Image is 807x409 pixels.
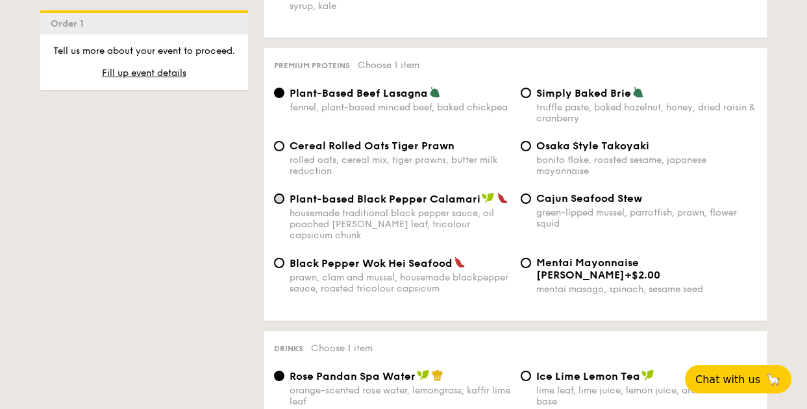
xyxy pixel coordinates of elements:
[274,258,284,268] input: Black Pepper Wok Hei Seafoodprawn, clam and mussel, housemade blackpepper sauce, roasted tricolou...
[521,193,531,204] input: Cajun Seafood Stewgreen-lipped mussel, parrotfish, prawn, flower squid
[290,193,480,205] span: Plant-based Black Pepper Calamari
[274,371,284,381] input: Rose Pandan Spa Waterorange-scented rose water, lemongrass, kaffir lime leaf
[432,369,443,381] img: icon-chef-hat.a58ddaea.svg
[51,45,238,58] p: Tell us more about your event to proceed.
[290,102,510,113] div: fennel, plant-based minced beef, baked chickpea
[454,256,466,268] img: icon-spicy.37a8142b.svg
[632,86,644,98] img: icon-vegetarian.fe4039eb.svg
[290,208,510,241] div: housemade traditional black pepper sauce, oil poached [PERSON_NAME] leaf, tricolour capsicum chunk
[290,385,510,407] div: orange-scented rose water, lemongrass, kaffir lime leaf
[765,372,781,387] span: 🦙
[536,207,757,229] div: green-lipped mussel, parrotfish, prawn, flower squid
[290,87,428,99] span: Plant-Based Beef Lasagna
[641,369,654,381] img: icon-vegan.f8ff3823.svg
[290,257,453,269] span: Black Pepper Wok Hei Seafood
[497,192,508,204] img: icon-spicy.37a8142b.svg
[521,88,531,98] input: Simply Baked Brietruffle paste, baked hazelnut, honey, dried raisin & cranberry
[482,192,495,204] img: icon-vegan.f8ff3823.svg
[274,344,303,353] span: Drinks
[274,141,284,151] input: Cereal Rolled Oats Tiger Prawnrolled oats, cereal mix, tiger prawns, butter milk reduction
[429,86,441,98] img: icon-vegetarian.fe4039eb.svg
[695,373,760,386] span: Chat with us
[536,140,649,152] span: Osaka Style Takoyaki
[102,68,186,79] span: Fill up event details
[536,102,757,124] div: truffle paste, baked hazelnut, honey, dried raisin & cranberry
[536,385,757,407] div: lime leaf, lime juice, lemon juice, aromatic tea base
[290,370,416,382] span: Rose Pandan Spa Water
[290,140,454,152] span: Cereal Rolled Oats Tiger Prawn
[274,193,284,204] input: Plant-based Black Pepper Calamarihousemade traditional black pepper sauce, oil poached [PERSON_NA...
[274,61,350,70] span: Premium proteins
[417,369,430,381] img: icon-vegan.f8ff3823.svg
[625,269,660,281] span: +$2.00
[311,343,373,354] span: Choose 1 item
[536,284,757,295] div: mentai masago, spinach, sesame seed
[685,365,791,393] button: Chat with us🦙
[536,192,642,204] span: Cajun Seafood Stew
[274,88,284,98] input: Plant-Based Beef Lasagnafennel, plant-based minced beef, baked chickpea
[521,258,531,268] input: Mentai Mayonnaise [PERSON_NAME]+$2.00mentai masago, spinach, sesame seed
[290,272,510,294] div: prawn, clam and mussel, housemade blackpepper sauce, roasted tricolour capsicum
[536,370,640,382] span: Ice Lime Lemon Tea
[290,155,510,177] div: rolled oats, cereal mix, tiger prawns, butter milk reduction
[51,18,89,29] span: Order 1
[358,60,419,71] span: Choose 1 item
[536,256,639,281] span: Mentai Mayonnaise [PERSON_NAME]
[521,371,531,381] input: Ice Lime Lemon Tealime leaf, lime juice, lemon juice, aromatic tea base
[521,141,531,151] input: Osaka Style Takoyakibonito flake, roasted sesame, japanese mayonnaise
[536,155,757,177] div: bonito flake, roasted sesame, japanese mayonnaise
[536,87,631,99] span: Simply Baked Brie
